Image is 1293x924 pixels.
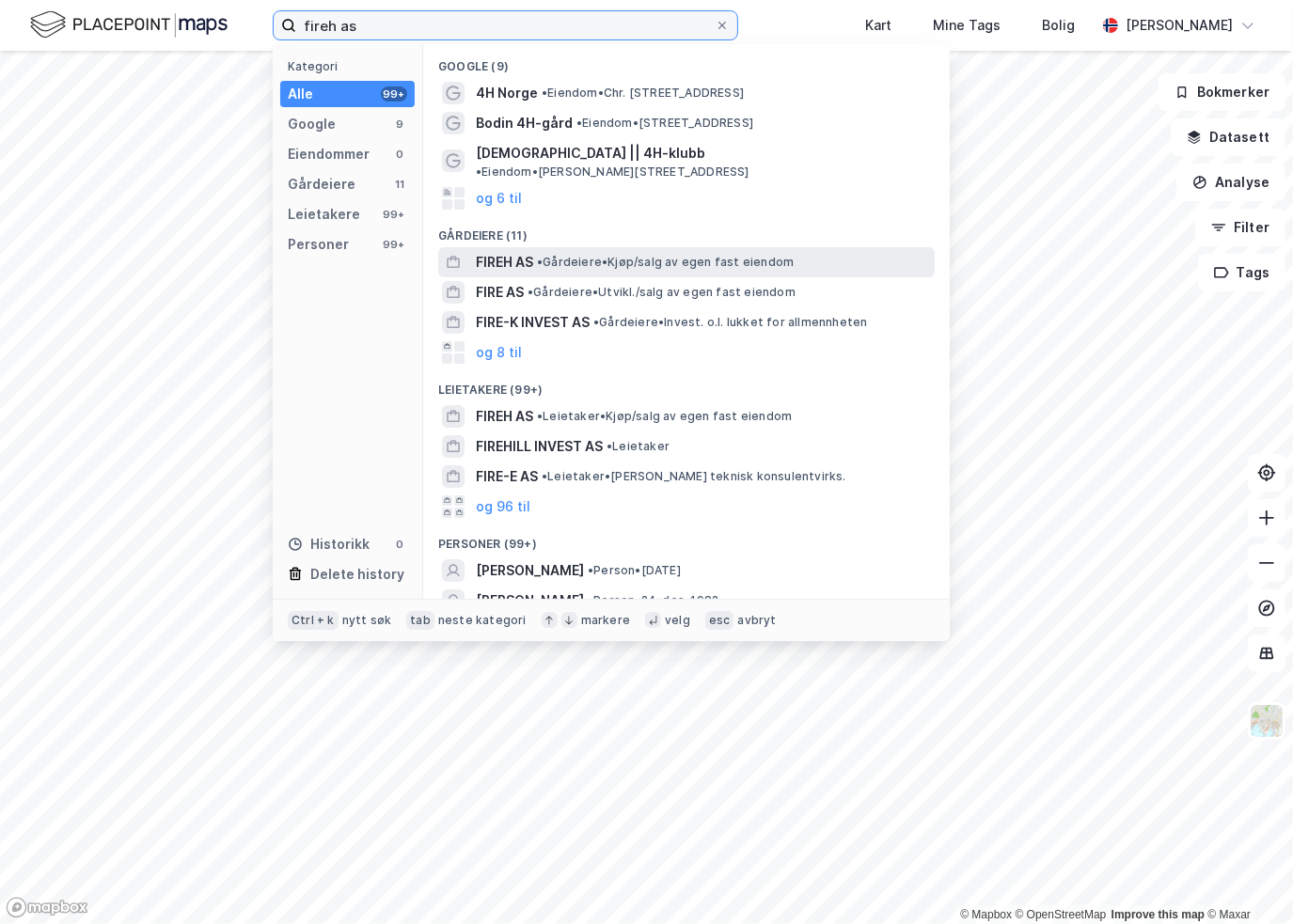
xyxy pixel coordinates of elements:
span: Bodin 4H-gård [476,112,573,134]
span: Leietaker • Kjøp/salg av egen fast eiendom [537,409,792,424]
span: Eiendom • Chr. [STREET_ADDRESS] [542,86,744,101]
input: Søk på adresse, matrikkel, gårdeiere, leietakere eller personer [296,11,715,39]
span: • [542,86,547,100]
img: Z [1249,703,1285,739]
span: Gårdeiere • Invest. o.l. lukket for allmennheten [593,315,867,330]
a: OpenStreetMap [1016,908,1107,921]
span: • [537,255,543,269]
iframe: Chat Widget [1199,834,1293,924]
div: Leietakere [288,203,360,226]
span: Person • 24. des. 1982 [588,593,718,608]
div: Kart [865,14,891,37]
div: 0 [392,147,407,162]
div: Mine Tags [933,14,1001,37]
div: Gårdeiere [288,173,355,196]
span: • [588,563,593,577]
div: velg [665,613,690,628]
div: markere [581,613,630,628]
a: Mapbox [960,908,1012,921]
div: 9 [392,117,407,132]
div: 11 [392,177,407,192]
button: Analyse [1176,164,1285,201]
span: Leietaker [607,439,670,454]
div: esc [705,611,734,630]
div: Kategori [288,59,415,73]
a: Mapbox homepage [6,897,88,918]
button: og 6 til [476,187,522,210]
div: 99+ [381,86,407,102]
button: og 96 til [476,495,530,518]
div: Historikk [288,533,370,556]
button: og 8 til [476,341,522,364]
div: avbryt [737,613,776,628]
span: Person • [DATE] [588,563,681,578]
span: [PERSON_NAME] [476,589,584,612]
div: [PERSON_NAME] [1126,14,1233,37]
div: Alle [288,83,313,105]
span: • [607,439,612,453]
div: Bolig [1042,14,1075,37]
button: Bokmerker [1159,73,1285,111]
div: Google [288,113,336,135]
span: Gårdeiere • Utvikl./salg av egen fast eiendom [528,285,796,300]
span: • [537,409,543,423]
button: Filter [1195,209,1285,246]
span: FIRE-K INVEST AS [476,311,590,334]
span: 4H Norge [476,82,538,104]
div: Google (9) [423,44,950,78]
div: Eiendommer [288,143,370,165]
span: • [588,593,593,607]
a: Improve this map [1112,908,1205,921]
span: FIRE AS [476,281,524,304]
div: 0 [392,537,407,552]
span: • [476,164,481,179]
div: 99+ [381,207,407,222]
div: Leietakere (99+) [423,368,950,401]
div: Personer (99+) [423,522,950,556]
div: Ctrl + k [288,611,339,630]
span: FIRE-E AS [476,465,538,488]
span: • [593,315,599,329]
span: • [542,469,547,483]
span: Gårdeiere • Kjøp/salg av egen fast eiendom [537,255,794,270]
div: nytt søk [342,613,392,628]
span: Eiendom • [STREET_ADDRESS] [576,116,753,131]
img: logo.f888ab2527a4732fd821a326f86c7f29.svg [30,8,228,41]
div: neste kategori [438,613,527,628]
span: • [528,285,533,299]
span: [DEMOGRAPHIC_DATA] || 4H-klubb [476,142,705,164]
button: Datasett [1171,118,1285,156]
span: Eiendom • [PERSON_NAME][STREET_ADDRESS] [476,164,749,180]
span: • [576,116,582,130]
span: Leietaker • [PERSON_NAME] teknisk konsulentvirks. [542,469,846,484]
div: 99+ [381,237,407,252]
div: Personer [288,233,349,256]
div: Gårdeiere (11) [423,213,950,247]
span: FIREHILL INVEST AS [476,435,603,458]
span: FIREH AS [476,405,533,428]
span: [PERSON_NAME] [476,559,584,582]
div: tab [406,611,434,630]
span: FIREH AS [476,251,533,274]
button: Tags [1198,254,1285,291]
div: Delete history [310,563,404,586]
